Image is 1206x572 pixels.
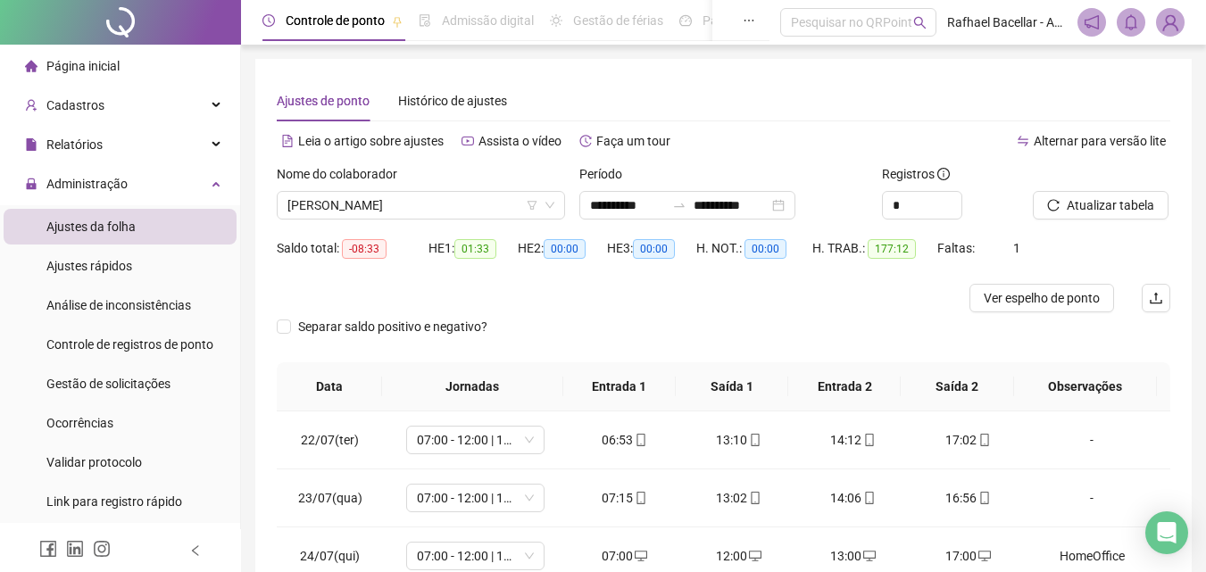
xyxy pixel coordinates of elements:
[382,362,563,411] th: Jornadas
[277,238,428,259] div: Saldo total:
[811,546,896,566] div: 13:00
[281,135,294,147] span: file-text
[937,241,977,255] span: Faltas:
[1017,135,1029,147] span: swap
[46,137,103,152] span: Relatórios
[861,492,876,504] span: mobile
[913,16,927,29] span: search
[679,14,692,27] span: dashboard
[861,434,876,446] span: mobile
[633,550,647,562] span: desktop
[66,540,84,558] span: linkedin
[46,455,142,469] span: Validar protocolo
[563,362,676,411] th: Entrada 1
[977,550,991,562] span: desktop
[39,540,57,558] span: facebook
[262,14,275,27] span: clock-circle
[25,99,37,112] span: user-add
[1039,546,1144,566] div: HomeOffice
[454,239,496,259] span: 01:33
[925,488,1011,508] div: 16:56
[550,14,562,27] span: sun
[46,416,113,430] span: Ocorrências
[298,491,362,505] span: 23/07(qua)
[277,94,370,108] span: Ajustes de ponto
[1039,430,1144,450] div: -
[277,362,382,411] th: Data
[696,546,782,566] div: 12:00
[696,488,782,508] div: 13:02
[969,284,1114,312] button: Ver espelho de ponto
[937,168,950,180] span: info-circle
[544,239,586,259] span: 00:00
[46,377,171,391] span: Gestão de solicitações
[696,238,812,259] div: H. NOT.:
[901,362,1013,411] th: Saída 2
[582,430,668,450] div: 06:53
[301,433,359,447] span: 22/07(ter)
[462,135,474,147] span: youtube
[442,13,534,28] span: Admissão digital
[1028,377,1143,396] span: Observações
[189,544,202,557] span: left
[1033,191,1169,220] button: Atualizar tabela
[1034,134,1166,148] span: Alternar para versão lite
[46,177,128,191] span: Administração
[573,13,663,28] span: Gestão de férias
[633,492,647,504] span: mobile
[579,164,634,184] label: Período
[300,549,360,563] span: 24/07(qui)
[291,317,495,336] span: Separar saldo positivo e negativo?
[277,164,409,184] label: Nome do colaborador
[46,494,182,509] span: Link para registro rápido
[46,59,120,73] span: Página inicial
[1039,488,1144,508] div: -
[342,239,387,259] span: -08:33
[984,288,1100,308] span: Ver espelho de ponto
[419,14,431,27] span: file-done
[672,198,686,212] span: swap-right
[1149,291,1163,305] span: upload
[1084,14,1100,30] span: notification
[861,550,876,562] span: desktop
[46,337,213,352] span: Controle de registros de ponto
[298,134,444,148] span: Leia o artigo sobre ajustes
[93,540,111,558] span: instagram
[1013,241,1020,255] span: 1
[747,434,761,446] span: mobile
[925,546,1011,566] div: 17:00
[977,434,991,446] span: mobile
[46,298,191,312] span: Análise de inconsistências
[518,238,607,259] div: HE 2:
[478,134,561,148] span: Assista o vídeo
[744,239,786,259] span: 00:00
[882,164,950,184] span: Registros
[696,430,782,450] div: 13:10
[747,492,761,504] span: mobile
[417,427,534,453] span: 07:00 - 12:00 | 13:00 - 17:00
[747,550,761,562] span: desktop
[527,200,537,211] span: filter
[676,362,788,411] th: Saída 1
[25,138,37,151] span: file
[582,546,668,566] div: 07:00
[1157,9,1184,36] img: 17291
[286,13,385,28] span: Controle de ponto
[579,135,592,147] span: history
[811,430,896,450] div: 14:12
[633,239,675,259] span: 00:00
[812,238,937,259] div: H. TRAB.:
[607,238,696,259] div: HE 3:
[1047,199,1060,211] span: reload
[868,239,916,259] span: 177:12
[743,14,755,27] span: ellipsis
[46,259,132,273] span: Ajustes rápidos
[46,220,136,234] span: Ajustes da folha
[1067,195,1154,215] span: Atualizar tabela
[398,94,507,108] span: Histórico de ajustes
[287,192,554,219] span: VALDINEIA FRANÇA COELHO
[596,134,670,148] span: Faça um tour
[633,434,647,446] span: mobile
[582,488,668,508] div: 07:15
[672,198,686,212] span: to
